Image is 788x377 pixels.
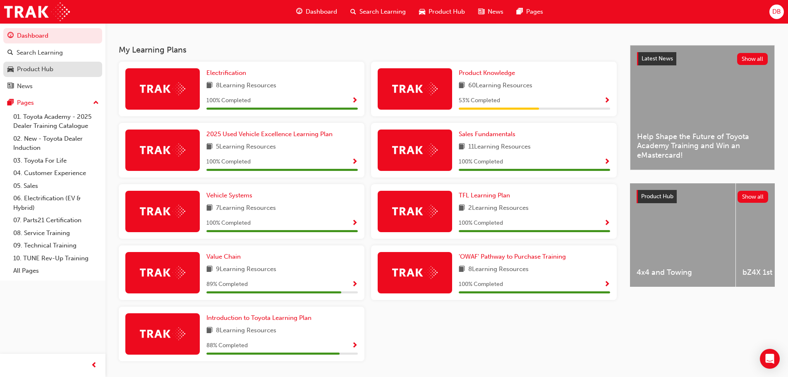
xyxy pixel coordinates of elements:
[7,32,14,40] span: guage-icon
[478,7,484,17] span: news-icon
[769,5,784,19] button: DB
[206,326,213,336] span: book-icon
[3,79,102,94] a: News
[526,7,543,17] span: Pages
[641,193,673,200] span: Product Hub
[7,99,14,107] span: pages-icon
[206,253,241,260] span: Value Chain
[140,144,185,156] img: Trak
[517,7,523,17] span: pages-icon
[119,45,617,55] h3: My Learning Plans
[392,144,438,156] img: Trak
[206,69,246,77] span: Electrification
[488,7,503,17] span: News
[637,190,768,203] a: Product HubShow all
[459,130,515,138] span: Sales Fundamentals
[642,55,673,62] span: Latest News
[459,130,519,139] a: Sales Fundamentals
[206,68,249,78] a: Electrification
[7,49,13,57] span: search-icon
[91,360,97,371] span: prev-icon
[459,81,465,91] span: book-icon
[216,326,276,336] span: 8 Learning Resources
[468,142,531,152] span: 11 Learning Resources
[7,66,14,73] span: car-icon
[472,3,510,20] a: news-iconNews
[459,157,503,167] span: 100 % Completed
[206,191,256,200] a: Vehicle Systems
[352,342,358,350] span: Show Progress
[468,264,529,275] span: 8 Learning Resources
[206,264,213,275] span: book-icon
[352,279,358,290] button: Show Progress
[604,220,610,227] span: Show Progress
[459,69,515,77] span: Product Knowledge
[392,82,438,95] img: Trak
[352,281,358,288] span: Show Progress
[604,281,610,288] span: Show Progress
[352,97,358,105] span: Show Progress
[206,157,251,167] span: 100 % Completed
[140,205,185,218] img: Trak
[10,180,102,192] a: 05. Sales
[3,28,102,43] a: Dashboard
[604,157,610,167] button: Show Progress
[630,45,775,170] a: Latest NewsShow allHelp Shape the Future of Toyota Academy Training and Win an eMastercard!
[352,341,358,351] button: Show Progress
[459,142,465,152] span: book-icon
[140,82,185,95] img: Trak
[10,192,102,214] a: 06. Electrification (EV & Hybrid)
[10,214,102,227] a: 07. Parts21 Certification
[206,252,244,262] a: Value Chain
[637,132,768,160] span: Help Shape the Future of Toyota Academy Training and Win an eMastercard!
[459,68,518,78] a: Product Knowledge
[352,218,358,228] button: Show Progress
[216,142,276,152] span: 5 Learning Resources
[637,268,729,277] span: 4x4 and Towing
[459,96,500,106] span: 53 % Completed
[459,219,503,228] span: 100 % Completed
[604,96,610,106] button: Show Progress
[510,3,550,20] a: pages-iconPages
[140,327,185,340] img: Trak
[350,7,356,17] span: search-icon
[604,218,610,228] button: Show Progress
[140,266,185,279] img: Trak
[738,191,769,203] button: Show all
[206,192,252,199] span: Vehicle Systems
[459,252,569,262] a: 'OWAF' Pathway to Purchase Training
[206,81,213,91] span: book-icon
[3,45,102,60] a: Search Learning
[392,266,438,279] img: Trak
[459,191,513,200] a: TFL Learning Plan
[17,82,33,91] div: News
[3,95,102,110] button: Pages
[4,2,70,21] img: Trak
[7,83,14,90] span: news-icon
[10,110,102,132] a: 01. Toyota Academy - 2025 Dealer Training Catalogue
[10,132,102,154] a: 02. New - Toyota Dealer Induction
[772,7,781,17] span: DB
[637,52,768,65] a: Latest NewsShow all
[459,192,510,199] span: TFL Learning Plan
[3,26,102,95] button: DashboardSearch LearningProduct HubNews
[344,3,412,20] a: search-iconSearch Learning
[216,203,276,214] span: 7 Learning Resources
[352,157,358,167] button: Show Progress
[392,205,438,218] img: Trak
[206,130,336,139] a: 2025 Used Vehicle Excellence Learning Plan
[604,158,610,166] span: Show Progress
[290,3,344,20] a: guage-iconDashboard
[10,264,102,277] a: All Pages
[352,96,358,106] button: Show Progress
[206,341,248,351] span: 88 % Completed
[206,130,333,138] span: 2025 Used Vehicle Excellence Learning Plan
[604,279,610,290] button: Show Progress
[10,227,102,240] a: 08. Service Training
[459,264,465,275] span: book-icon
[296,7,302,17] span: guage-icon
[216,81,276,91] span: 8 Learning Resources
[429,7,465,17] span: Product Hub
